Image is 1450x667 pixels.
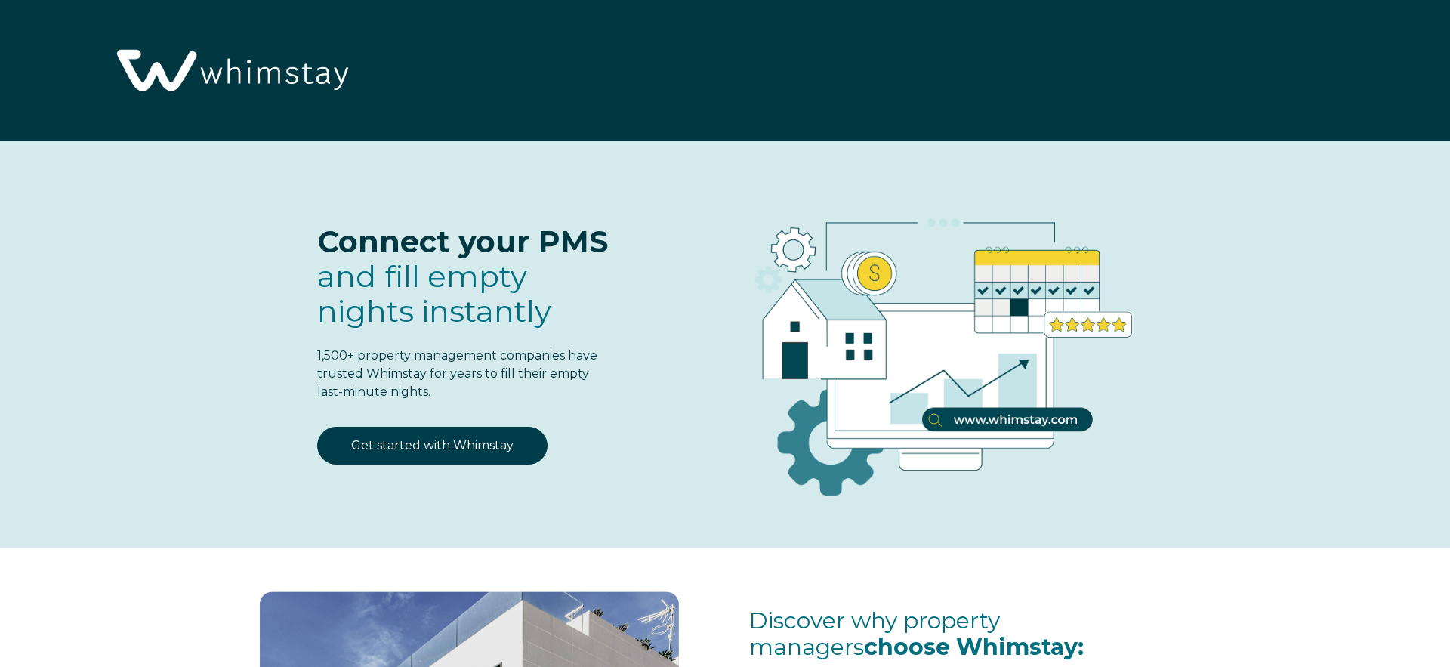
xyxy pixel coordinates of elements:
span: fill empty nights instantly [317,258,551,329]
a: Get started with Whimstay [317,427,548,465]
span: 1,500+ property management companies have trusted Whimstay for years to fill their empty last-min... [317,348,597,399]
span: choose Whimstay: [864,633,1084,661]
span: and [317,258,551,329]
span: Discover why property managers [749,607,1084,661]
span: Connect your PMS [317,223,608,260]
img: Whimstay Logo-02 1 [106,8,356,136]
img: RBO Ilustrations-03 [669,171,1201,520]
